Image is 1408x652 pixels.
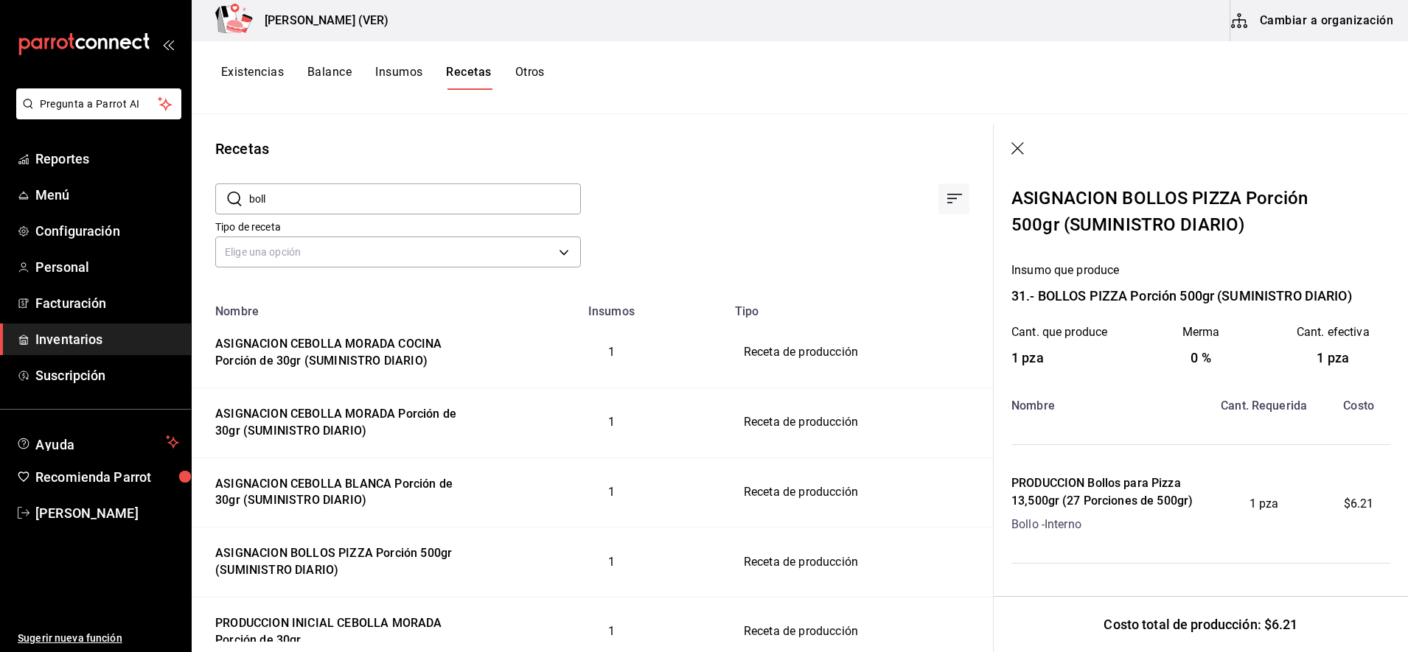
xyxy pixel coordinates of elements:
td: Receta de producción [726,318,993,388]
div: Cant. que produce [1011,323,1126,341]
span: Menú [35,185,179,205]
span: 1 [608,345,615,359]
span: Configuración [35,221,179,241]
span: Personal [35,257,179,277]
button: Recetas [446,65,491,90]
div: navigation tabs [221,65,545,90]
th: Nombre [192,295,497,318]
div: 31.- BOLLOS PIZZA Porción 500gr (SUMINISTRO DIARIO) [1011,286,1390,306]
span: Sugerir nueva función [18,631,179,646]
div: ASIGNACION BOLLOS PIZZA Porción 500gr (SUMINISTRO DIARIO) [1011,185,1331,238]
div: Bollo - Interno [1011,516,1201,533]
span: Reportes [35,149,179,169]
span: Ayuda [35,433,160,451]
td: Receta de producción [726,388,993,458]
button: Insumos [375,65,422,90]
div: ASIGNACION BOLLOS PIZZA Porción 500gr (SUMINISTRO DIARIO) [209,539,479,579]
th: Insumos [497,295,726,318]
div: PRODUCCION INICIAL CEBOLLA MORADA Porción de 30gr [209,609,479,649]
span: $6.21 [1344,495,1374,513]
td: Receta de producción [726,458,993,527]
h3: [PERSON_NAME] (VER) [253,12,389,29]
button: Balance [307,65,352,90]
span: 1 pza [1317,350,1349,365]
span: Pregunta a Parrot AI [40,97,158,112]
label: Tipo de receta [215,222,581,232]
span: Inventarios [35,329,179,349]
div: Cant. efectiva [1276,323,1390,341]
div: Ordenar por [938,183,969,214]
button: Otros [515,65,545,90]
div: Elige una opción [215,236,581,267]
span: Suscripción [35,365,179,385]
div: Merma [1143,323,1258,341]
div: Insumo que produce [1011,262,1390,279]
span: [PERSON_NAME] [35,503,179,523]
button: open_drawer_menu [162,38,174,50]
div: Recetas [215,138,269,160]
td: Receta de producción [726,527,993,597]
div: ASIGNACION CEBOLLA BLANCA Porción de 30gr (SUMINISTRO DIARIO) [209,470,479,510]
div: ASIGNACION CEBOLLA MORADA COCINA Porción de 30gr (SUMINISTRO DIARIO) [209,330,479,370]
span: 1 [608,624,615,638]
span: 1 [608,415,615,429]
div: PRODUCCION Bollos para Pizza 13,500gr (27 Porciones de 500gr) [1011,474,1201,510]
div: Cant. Requerida [1201,397,1327,415]
div: Costo [1327,397,1390,415]
span: Facturación [35,293,179,313]
input: Buscar nombre de receta [249,184,581,214]
span: 1 pza [1011,350,1044,365]
button: Pregunta a Parrot AI [16,88,181,119]
a: Pregunta a Parrot AI [10,107,181,122]
button: Existencias [221,65,284,90]
div: ASIGNACION CEBOLLA MORADA Porción de 30gr (SUMINISTRO DIARIO) [209,400,479,440]
span: 1 pza [1250,495,1279,513]
span: 1 [608,485,615,499]
th: Tipo [726,295,993,318]
div: Costo total de producción: $6.21 [994,596,1408,652]
span: Recomienda Parrot [35,467,179,487]
span: 1 [608,555,615,569]
span: 0 % [1191,350,1210,365]
div: Nombre [1011,397,1201,415]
